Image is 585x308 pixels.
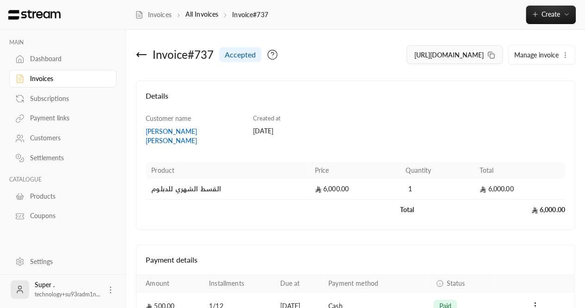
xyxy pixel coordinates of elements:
span: technology+su93radm1n... [35,291,100,298]
button: Manage invoice [509,45,574,64]
a: Subscriptions [9,89,117,107]
p: CATALOGUE [9,176,117,183]
p: Invoice#737 [232,10,268,19]
th: Due at [274,275,322,292]
span: Create [542,10,560,18]
div: Invoices [30,74,105,83]
span: Customer name [146,114,191,122]
h4: Payment details [146,254,565,265]
a: Customers [9,129,117,147]
td: القسط الشهري للدبلوم [146,179,309,200]
div: Dashboard [30,54,105,63]
a: Invoices [135,10,172,19]
a: [PERSON_NAME] [PERSON_NAME] [146,127,244,145]
a: Products [9,187,117,205]
img: Logo [7,10,62,20]
td: 6,000.00 [309,179,400,200]
span: Status [446,279,465,288]
th: Quantity [400,162,474,179]
span: Manage invoice [514,51,559,59]
button: [URL][DOMAIN_NAME] [406,45,503,64]
th: Installments [203,275,275,292]
p: MAIN [9,39,117,46]
span: accepted [225,49,256,60]
div: [DATE] [253,126,351,136]
th: Amount [136,275,203,292]
div: Products [30,192,105,201]
h4: Details [146,90,565,111]
div: Payment links [30,113,105,123]
td: 6,000.00 [474,200,565,220]
div: Settings [30,257,105,266]
span: 1 [406,184,415,194]
a: Dashboard [9,50,117,68]
a: Settlements [9,149,117,167]
span: Created at [253,114,281,122]
th: Price [309,162,400,179]
div: Subscriptions [30,94,105,103]
a: Coupons [9,207,117,225]
div: Settlements [30,153,105,163]
a: Invoices [9,70,117,88]
div: Super . [35,280,100,299]
th: Product [146,162,309,179]
td: Total [400,200,474,220]
th: Total [474,162,565,179]
nav: breadcrumb [135,10,268,19]
div: Customers [30,133,105,143]
a: All Invoices [185,10,218,18]
span: [URL][DOMAIN_NAME] [414,50,484,60]
td: 6,000.00 [474,179,565,200]
div: Coupons [30,211,105,220]
th: Payment method [323,275,428,292]
a: Payment links [9,109,117,127]
button: Create [526,6,576,24]
div: Invoice # 737 [153,47,214,62]
table: Products [146,162,565,220]
a: Settings [9,252,117,270]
